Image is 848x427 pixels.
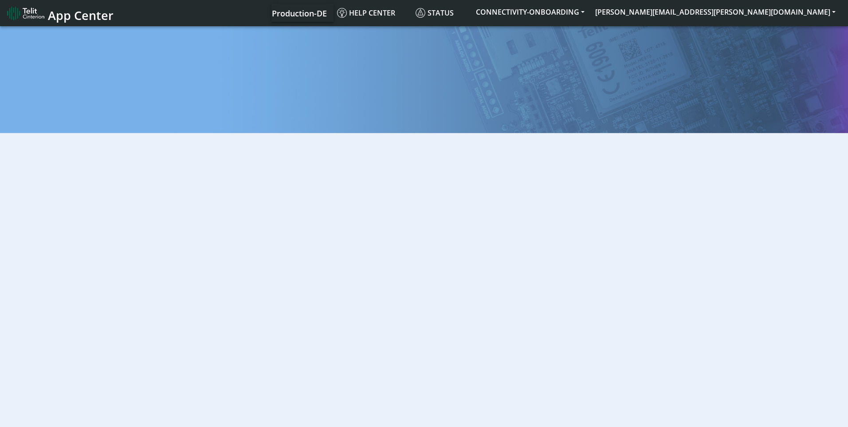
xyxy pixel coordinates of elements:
[7,4,112,23] a: App Center
[271,4,326,22] a: Your current platform instance
[337,8,395,18] span: Help center
[337,8,347,18] img: knowledge.svg
[412,4,471,22] a: Status
[471,4,590,20] button: CONNECTIVITY-ONBOARDING
[334,4,412,22] a: Help center
[7,6,44,20] img: logo-telit-cinterion-gw-new.png
[416,8,425,18] img: status.svg
[590,4,841,20] button: [PERSON_NAME][EMAIL_ADDRESS][PERSON_NAME][DOMAIN_NAME]
[416,8,454,18] span: Status
[48,7,114,24] span: App Center
[272,8,327,19] span: Production-DE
